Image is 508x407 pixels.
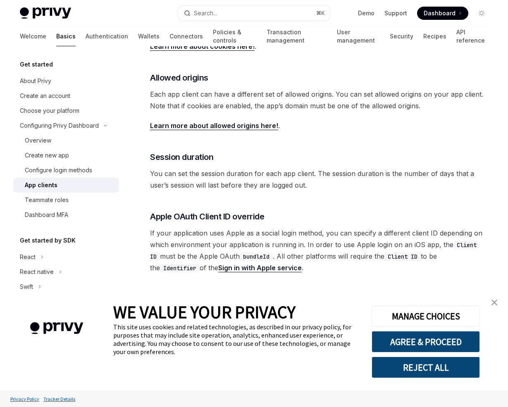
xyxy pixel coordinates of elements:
button: Toggle Configuring Privy Dashboard section [13,118,119,133]
a: Create new app [13,148,119,163]
div: Create an account [20,91,70,101]
a: Security [390,26,413,46]
a: Authentication [86,26,128,46]
a: Wallets [138,26,160,46]
a: Basics [56,26,76,46]
button: Open search [178,6,330,21]
h5: Get started [20,60,53,69]
div: Overview [25,136,51,145]
a: Support [384,9,407,17]
span: Session duration [150,151,213,163]
a: Privacy Policy [8,392,41,406]
span: . [150,40,493,52]
a: App clients [13,178,119,193]
button: AGREE & PROCEED [372,331,480,352]
a: API reference [456,26,488,46]
div: React native [20,267,54,277]
div: Search... [194,8,217,18]
code: Identifier [160,264,200,273]
a: User management [337,26,380,46]
button: Toggle React section [13,250,119,264]
a: Connectors [169,26,203,46]
button: MANAGE CHOICES [372,305,480,327]
span: Dashboard [424,9,456,17]
div: Create new app [25,150,69,160]
span: You can set the session duration for each app client. The session duration is the number of days ... [150,168,493,191]
code: bundleId [240,252,273,261]
a: Policies & controls [213,26,257,46]
span: WE VALUE YOUR PRIVACY [113,301,296,323]
div: Teammate roles [25,195,69,205]
a: About Privy [13,74,119,88]
a: Teammate roles [13,193,119,207]
a: Choose your platform [13,103,119,118]
span: . [150,120,493,131]
a: Transaction management [267,26,327,46]
span: Each app client can have a different set of allowed origins. You can set allowed origins on your ... [150,88,493,112]
div: App clients [25,180,57,190]
a: Learn more about cookies here! [150,42,255,51]
a: Learn more about allowed origins here! [150,121,278,130]
span: If your application uses Apple as a social login method, you can specify a different client ID de... [150,227,493,274]
img: company logo [12,310,101,346]
img: light logo [20,7,71,19]
a: Configure login methods [13,163,119,178]
a: Dashboard [417,7,468,20]
button: Toggle dark mode [475,7,488,20]
a: Overview [13,133,119,148]
img: close banner [491,300,497,305]
a: Demo [358,9,374,17]
a: Recipes [423,26,446,46]
button: Toggle Swift section [13,279,119,294]
div: Swift [20,282,33,292]
h5: Get started by SDK [20,236,76,245]
a: Tracker Details [41,392,77,406]
a: Sign in with Apple service [218,264,302,272]
div: React [20,252,36,262]
button: Toggle React native section [13,264,119,279]
div: This site uses cookies and related technologies, as described in our privacy policy, for purposes... [113,323,359,356]
span: ⌘ K [316,10,325,17]
a: Create an account [13,88,119,103]
div: Choose your platform [20,106,79,116]
a: close banner [486,294,503,311]
a: Welcome [20,26,46,46]
div: About Privy [20,76,51,86]
span: Allowed origins [150,72,208,83]
button: REJECT ALL [372,357,480,378]
a: Dashboard MFA [13,207,119,222]
span: Apple OAuth Client ID override [150,211,264,222]
div: Configuring Privy Dashboard [20,121,99,131]
div: Dashboard MFA [25,210,68,220]
code: Client ID [384,252,421,261]
div: Configure login methods [25,165,92,175]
